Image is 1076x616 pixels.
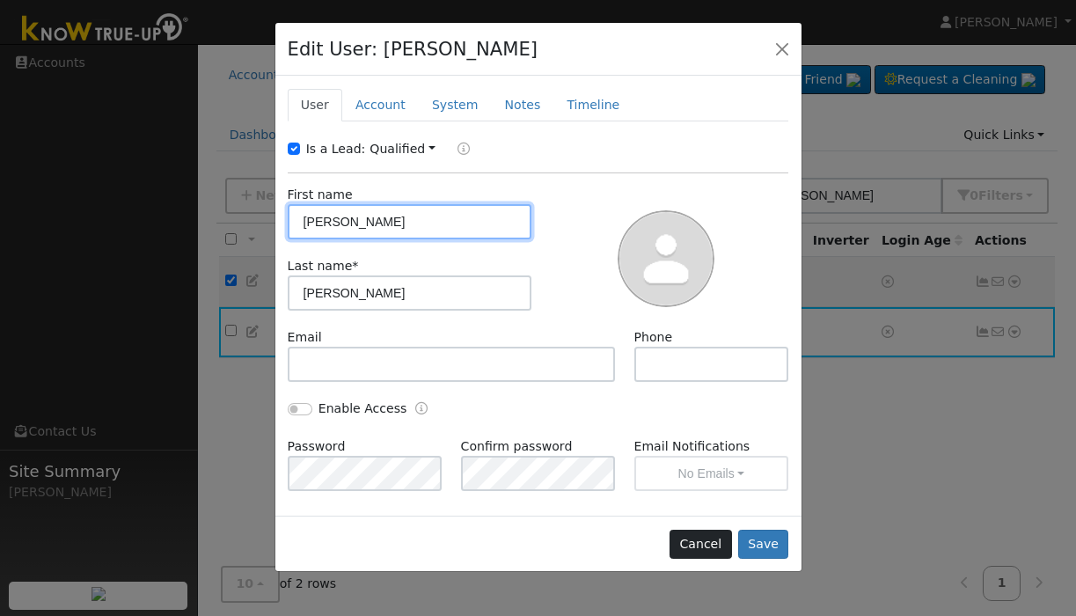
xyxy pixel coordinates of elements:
a: User [288,89,342,121]
label: Password [288,437,346,456]
a: Account [342,89,419,121]
label: Phone [634,328,673,347]
a: Enable Access [415,400,428,420]
label: Email Notifications [634,437,789,456]
h4: Edit User: [PERSON_NAME] [288,35,538,63]
a: System [419,89,492,121]
a: Timeline [553,89,633,121]
a: Qualified [370,142,436,156]
label: Email [288,328,322,347]
a: Lead [444,140,470,160]
input: Is a Lead: [288,143,300,155]
button: Save [738,530,789,560]
a: Notes [491,89,553,121]
label: Enable Access [318,400,407,418]
span: Required [352,259,358,273]
button: Cancel [670,530,732,560]
label: Confirm password [461,437,573,456]
label: Is a Lead: [306,140,366,158]
label: Last name [288,257,359,275]
label: First name [288,186,353,204]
